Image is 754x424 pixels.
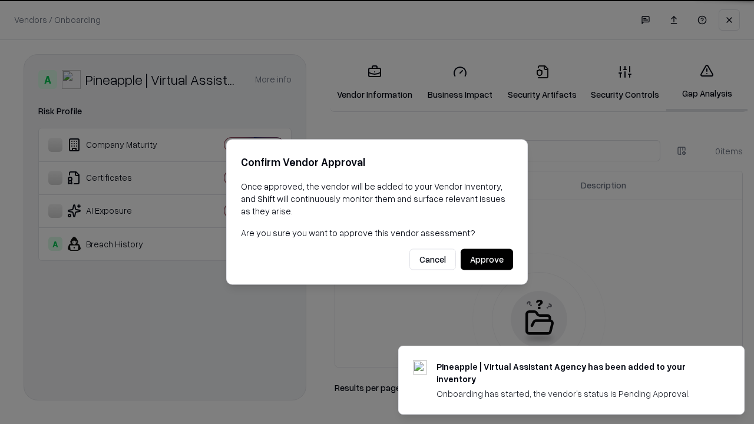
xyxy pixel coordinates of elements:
button: Approve [461,249,513,270]
p: Once approved, the vendor will be added to your Vendor Inventory, and Shift will continuously mon... [241,180,513,217]
div: Pineapple | Virtual Assistant Agency has been added to your inventory [436,360,716,385]
div: Onboarding has started, the vendor's status is Pending Approval. [436,387,716,400]
h2: Confirm Vendor Approval [241,154,513,171]
button: Cancel [409,249,456,270]
p: Are you sure you want to approve this vendor assessment? [241,227,513,239]
img: trypineapple.com [413,360,427,375]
